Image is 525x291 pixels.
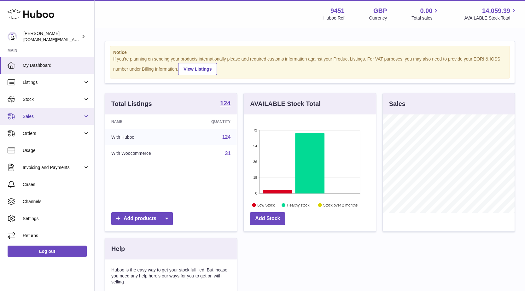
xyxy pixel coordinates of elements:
h3: Total Listings [111,100,152,108]
text: 36 [254,160,257,164]
p: Huboo is the easy way to get your stock fulfilled. But incase you need any help here's our ways f... [111,267,230,285]
a: Log out [8,246,87,257]
span: AVAILABLE Stock Total [464,15,517,21]
a: Add products [111,212,173,225]
a: 124 [220,100,230,108]
div: Huboo Ref [324,15,345,21]
span: My Dashboard [23,62,90,68]
text: Stock over 2 months [323,203,358,207]
div: [PERSON_NAME] [23,31,80,43]
th: Quantity [187,114,237,129]
span: Usage [23,148,90,154]
span: Stock [23,96,83,102]
td: With Woocommerce [105,145,187,162]
div: If you're planning on sending your products internationally please add required customs informati... [113,56,506,75]
strong: GBP [373,7,387,15]
h3: Sales [389,100,405,108]
a: 0.00 Total sales [411,7,440,21]
span: Settings [23,216,90,222]
span: [DOMAIN_NAME][EMAIL_ADDRESS][DOMAIN_NAME] [23,37,125,42]
text: Low Stock [257,203,275,207]
span: 14,059.39 [482,7,510,15]
th: Name [105,114,187,129]
div: Currency [369,15,387,21]
h3: AVAILABLE Stock Total [250,100,320,108]
span: Sales [23,113,83,119]
span: Channels [23,199,90,205]
strong: 124 [220,100,230,106]
span: Total sales [411,15,440,21]
text: 54 [254,144,257,148]
a: View Listings [178,63,217,75]
text: 0 [255,191,257,195]
strong: Notice [113,49,506,55]
td: With Huboo [105,129,187,145]
a: 14,059.39 AVAILABLE Stock Total [464,7,517,21]
img: amir.ch@gmail.com [8,32,17,41]
a: 124 [222,134,231,140]
h3: Help [111,245,125,253]
span: Listings [23,79,83,85]
span: Cases [23,182,90,188]
span: Invoicing and Payments [23,165,83,171]
strong: 9451 [330,7,345,15]
text: Healthy stock [287,203,310,207]
text: 72 [254,128,257,132]
a: 31 [225,151,231,156]
a: Add Stock [250,212,285,225]
span: Returns [23,233,90,239]
span: Orders [23,131,83,137]
span: 0.00 [420,7,433,15]
text: 18 [254,176,257,179]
